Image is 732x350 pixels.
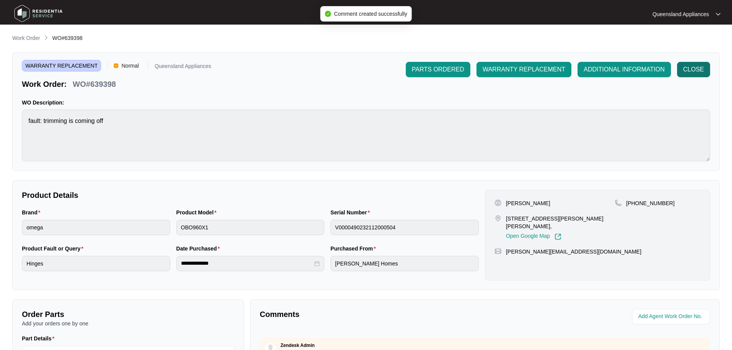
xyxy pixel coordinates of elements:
p: Order Parts [22,309,234,320]
img: residentia service logo [12,2,65,25]
button: PARTS ORDERED [406,62,470,77]
img: map-pin [615,199,622,206]
img: Vercel Logo [114,63,118,68]
label: Purchased From [330,245,379,252]
p: Add your orders one by one [22,320,234,327]
span: check-circle [325,11,331,17]
a: Work Order [11,34,41,43]
p: Comments [260,309,480,320]
p: Work Order [12,34,40,42]
p: [PERSON_NAME] [506,199,550,207]
p: [STREET_ADDRESS][PERSON_NAME][PERSON_NAME], [506,215,615,230]
span: PARTS ORDERED [412,65,464,74]
span: WO#639398 [52,35,83,41]
p: [PHONE_NUMBER] [626,199,675,207]
img: chevron-right [43,35,49,41]
p: Work Order: [22,79,66,90]
img: dropdown arrow [716,12,720,16]
p: WO Description: [22,99,710,106]
p: Zendesk Admin [281,342,315,348]
input: Purchased From [330,256,479,271]
span: CLOSE [683,65,704,74]
button: ADDITIONAL INFORMATION [578,62,671,77]
input: Product Fault or Query [22,256,170,271]
button: CLOSE [677,62,710,77]
label: Product Fault or Query [22,245,86,252]
label: Date Purchased [176,245,223,252]
p: Queensland Appliances [652,10,709,18]
input: Product Model [176,220,325,235]
textarea: fault: trimming is coming off [22,109,710,161]
input: Add Agent Work Order No. [638,312,705,321]
input: Serial Number [330,220,479,235]
p: Product Details [22,190,479,201]
img: map-pin [495,215,501,222]
p: [PERSON_NAME][EMAIL_ADDRESS][DOMAIN_NAME] [506,248,641,255]
span: WARRANTY REPLACEMENT [22,60,101,71]
span: Comment created successfully [334,11,407,17]
img: Link-External [554,233,561,240]
p: Queensland Appliances [154,63,211,71]
span: ADDITIONAL INFORMATION [584,65,665,74]
img: map-pin [495,248,501,255]
span: Normal [118,60,142,71]
p: WO#639398 [73,79,116,90]
label: Product Model [176,209,220,216]
a: Open Google Map [506,233,561,240]
input: Brand [22,220,170,235]
label: Brand [22,209,43,216]
button: WARRANTY REPLACEMENT [476,62,571,77]
input: Date Purchased [181,259,313,267]
img: user-pin [495,199,501,206]
label: Serial Number [330,209,373,216]
label: Part Details [22,335,58,342]
span: WARRANTY REPLACEMENT [483,65,565,74]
